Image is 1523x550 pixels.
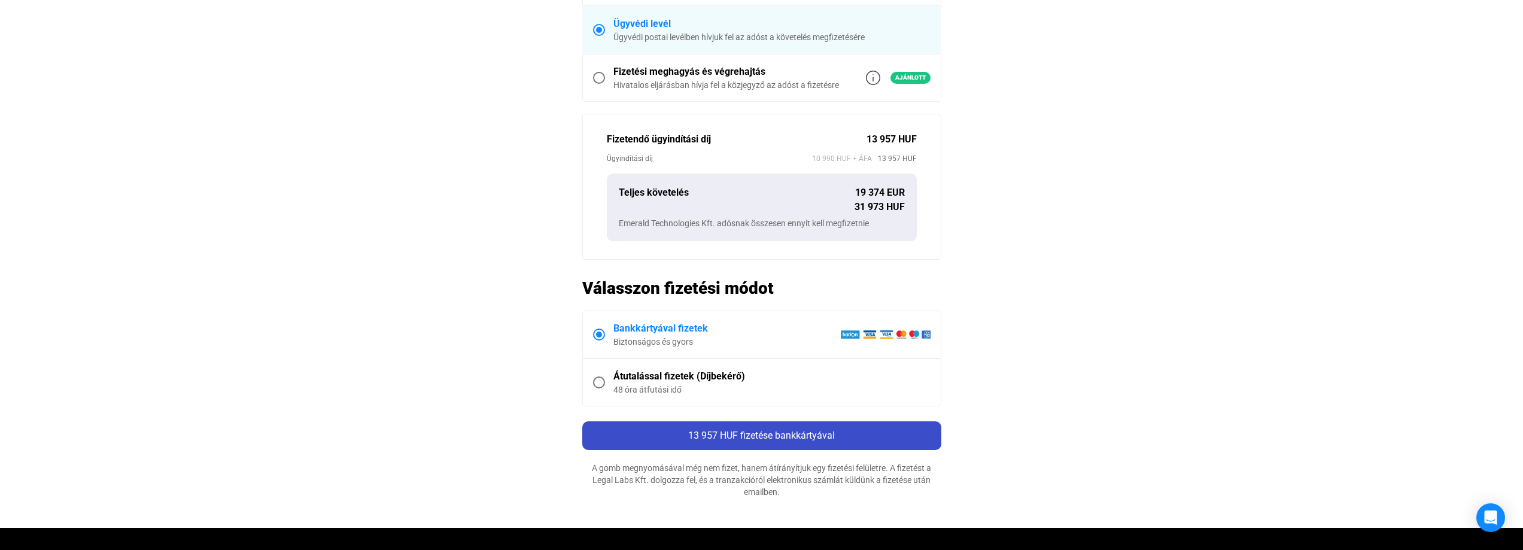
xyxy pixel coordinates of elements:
h2: Válasszon fizetési módot [582,278,941,299]
span: Ajánlott [890,72,931,84]
div: Emerald Technologies Kft. adósnak összesen ennyit kell megfizetnie [619,217,905,229]
div: 48 óra átfutási idő [613,384,931,396]
div: Hivatalos eljárásban hívja fel a közjegyző az adóst a fizetésre [613,79,839,91]
div: Ügyvédi levél [613,17,931,31]
button: 13 957 HUF fizetése bankkártyával [582,421,941,450]
div: Fizetési meghagyás és végrehajtás [613,65,839,79]
img: barion [840,330,931,339]
div: Átutalással fizetek (Díjbekérő) [613,369,931,384]
div: Ügyindítási díj [607,153,812,165]
span: 13 957 HUF [872,153,917,165]
img: info-grey-outline [866,71,880,85]
div: Ügyvédi postai levélben hívjuk fel az adóst a követelés megfizetésére [613,31,931,43]
div: A gomb megnyomásával még nem fizet, hanem átírányítjuk egy fizetési felületre. A fizetést a Legal... [582,462,941,498]
div: 31 973 HUF [855,200,905,214]
div: Bankkártyával fizetek [613,321,840,336]
div: Teljes követelés [619,186,855,214]
span: 13 957 HUF fizetése bankkártyával [688,430,835,441]
div: 19 374 EUR [855,186,905,200]
div: 13 957 HUF [867,132,917,147]
a: info-grey-outlineAjánlott [866,71,931,85]
div: Biztonságos és gyors [613,336,840,348]
div: Fizetendő ügyindítási díj [607,132,867,147]
div: Open Intercom Messenger [1476,503,1505,532]
span: 10 990 HUF + ÁFA [812,153,872,165]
